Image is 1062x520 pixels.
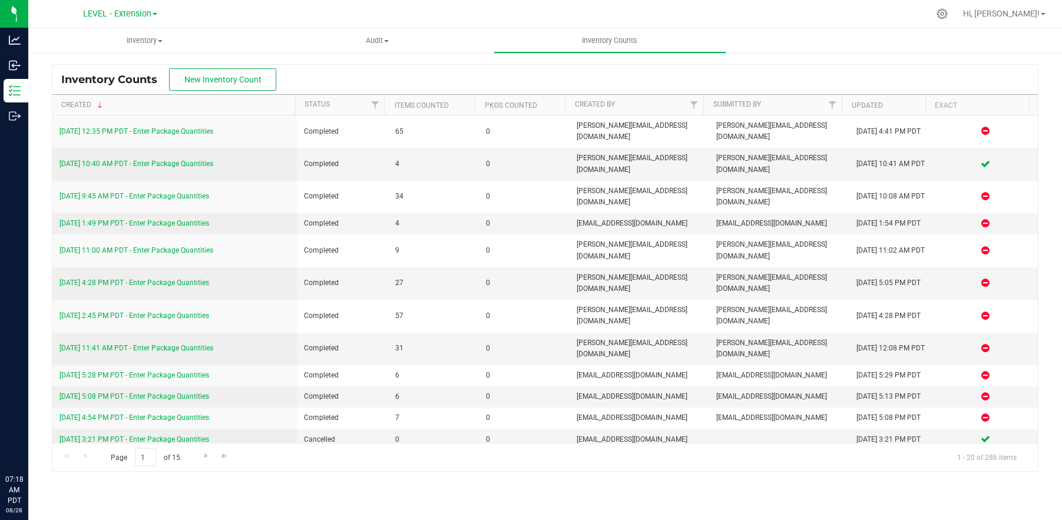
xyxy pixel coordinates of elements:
span: [PERSON_NAME][EMAIL_ADDRESS][DOMAIN_NAME] [716,120,842,143]
span: 9 [395,245,472,256]
a: Pkgs Counted [485,101,537,110]
a: [DATE] 11:41 AM PDT - Enter Package Quantities [59,344,213,352]
a: Audit [261,28,494,53]
span: 0 [486,370,563,381]
span: 1 - 20 of 286 items [948,448,1026,466]
a: Status [305,100,330,108]
span: Completed [304,412,381,423]
a: Inventory Counts [494,28,726,53]
div: Manage settings [935,8,949,19]
th: Exact [925,95,1029,115]
span: [PERSON_NAME][EMAIL_ADDRESS][DOMAIN_NAME] [577,153,702,175]
span: 0 [486,434,563,445]
span: LEVEL - Extension [83,9,151,19]
div: [DATE] 11:02 AM PDT [856,245,926,256]
span: [PERSON_NAME][EMAIL_ADDRESS][DOMAIN_NAME] [716,186,842,208]
span: [EMAIL_ADDRESS][DOMAIN_NAME] [716,370,842,381]
a: [DATE] 4:54 PM PDT - Enter Package Quantities [59,413,209,422]
span: New Inventory Count [184,75,262,84]
span: Inventory Counts [566,35,653,46]
a: Filter [365,95,385,115]
span: 0 [486,412,563,423]
span: 0 [486,391,563,402]
span: [EMAIL_ADDRESS][DOMAIN_NAME] [577,391,702,402]
div: [DATE] 1:54 PM PDT [856,218,926,229]
span: [PERSON_NAME][EMAIL_ADDRESS][DOMAIN_NAME] [716,153,842,175]
span: Completed [304,343,381,354]
span: 0 [486,191,563,202]
span: 0 [486,218,563,229]
p: 08/28 [5,506,23,515]
inline-svg: Outbound [9,110,21,122]
span: 4 [395,158,472,170]
span: Page of 15 [101,448,190,466]
div: [DATE] 4:28 PM PDT [856,310,926,322]
span: 31 [395,343,472,354]
span: 0 [486,245,563,256]
div: [DATE] 4:41 PM PDT [856,126,926,137]
inline-svg: Analytics [9,34,21,46]
span: 65 [395,126,472,137]
span: Inventory Counts [61,73,169,86]
div: [DATE] 5:08 PM PDT [856,412,926,423]
a: [DATE] 5:08 PM PDT - Enter Package Quantities [59,392,209,400]
span: 27 [395,277,472,289]
span: Completed [304,126,381,137]
div: [DATE] 10:08 AM PDT [856,191,926,202]
span: 34 [395,191,472,202]
a: [DATE] 5:28 PM PDT - Enter Package Quantities [59,371,209,379]
span: 0 [486,158,563,170]
div: [DATE] 5:05 PM PDT [856,277,926,289]
input: 1 [135,448,156,466]
a: Created [61,101,105,109]
div: [DATE] 5:29 PM PDT [856,370,926,381]
a: [DATE] 11:00 AM PDT - Enter Package Quantities [59,246,213,254]
span: [EMAIL_ADDRESS][DOMAIN_NAME] [716,412,842,423]
span: [PERSON_NAME][EMAIL_ADDRESS][DOMAIN_NAME] [716,337,842,360]
span: [EMAIL_ADDRESS][DOMAIN_NAME] [577,370,702,381]
span: Completed [304,370,381,381]
div: [DATE] 3:21 PM PDT [856,434,926,445]
span: Completed [304,158,381,170]
a: Submitted By [713,100,761,108]
span: 0 [486,343,563,354]
span: 6 [395,391,472,402]
span: Completed [304,391,381,402]
span: Audit [262,35,493,46]
span: [EMAIL_ADDRESS][DOMAIN_NAME] [716,391,842,402]
a: [DATE] 2:45 PM PDT - Enter Package Quantities [59,312,209,320]
span: 7 [395,412,472,423]
span: 0 [486,277,563,289]
span: Cancelled [304,434,381,445]
a: Filter [822,95,842,115]
div: [DATE] 10:41 AM PDT [856,158,926,170]
span: [PERSON_NAME][EMAIL_ADDRESS][DOMAIN_NAME] [577,337,702,360]
span: [EMAIL_ADDRESS][DOMAIN_NAME] [577,434,702,445]
span: Hi, [PERSON_NAME]! [963,9,1040,18]
a: [DATE] 9:45 AM PDT - Enter Package Quantities [59,192,209,200]
div: [DATE] 12:08 PM PDT [856,343,926,354]
span: Completed [304,191,381,202]
a: Created By [575,100,615,108]
a: Go to the last page [216,448,233,464]
span: [PERSON_NAME][EMAIL_ADDRESS][DOMAIN_NAME] [716,304,842,327]
button: New Inventory Count [169,68,276,91]
a: [DATE] 10:40 AM PDT - Enter Package Quantities [59,160,213,168]
a: Go to the next page [197,448,214,464]
a: Updated [852,101,883,110]
inline-svg: Inbound [9,59,21,71]
span: Completed [304,277,381,289]
div: [DATE] 5:13 PM PDT [856,391,926,402]
span: 0 [486,126,563,137]
a: [DATE] 3:21 PM PDT - Enter Package Quantities [59,435,209,443]
span: 0 [486,310,563,322]
span: [EMAIL_ADDRESS][DOMAIN_NAME] [577,412,702,423]
span: [PERSON_NAME][EMAIL_ADDRESS][DOMAIN_NAME] [716,239,842,261]
span: Inventory [28,35,261,46]
span: [PERSON_NAME][EMAIL_ADDRESS][DOMAIN_NAME] [577,186,702,208]
span: 4 [395,218,472,229]
span: 57 [395,310,472,322]
p: 07:18 AM PDT [5,474,23,506]
span: [PERSON_NAME][EMAIL_ADDRESS][DOMAIN_NAME] [577,304,702,327]
span: Completed [304,310,381,322]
